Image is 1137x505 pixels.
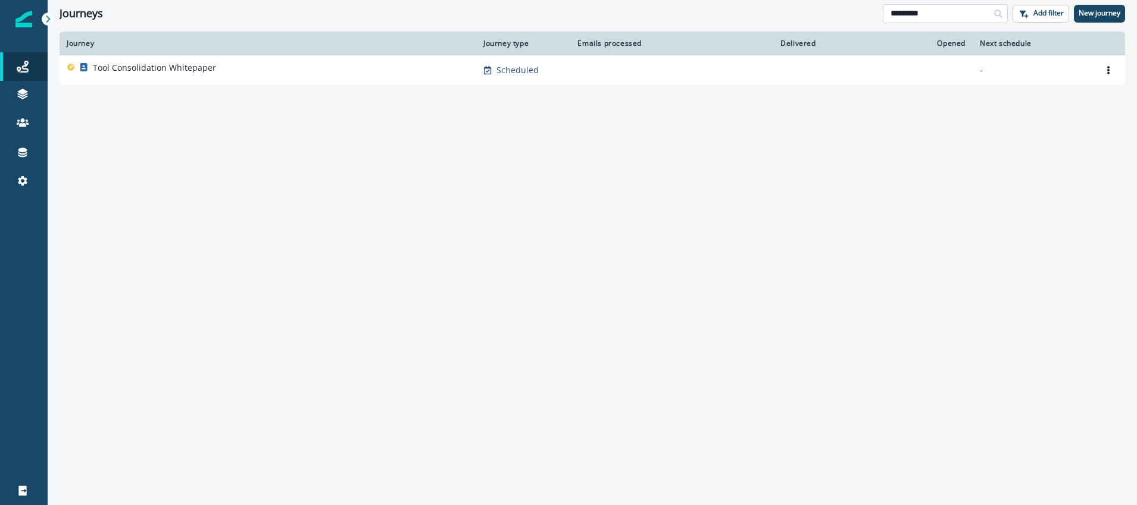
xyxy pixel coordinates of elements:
[830,39,966,48] div: Opened
[1013,5,1069,23] button: Add filter
[1099,61,1118,79] button: Options
[1033,9,1064,17] p: Add filter
[67,39,469,48] div: Journey
[656,39,816,48] div: Delivered
[1079,9,1120,17] p: New journey
[496,64,539,76] p: Scheduled
[60,55,1125,85] a: Tool Consolidation WhitepaperScheduled--Options
[980,64,1085,76] p: -
[1074,5,1125,23] button: New journey
[573,39,642,48] div: Emails processed
[93,62,216,74] p: Tool Consolidation Whitepaper
[483,39,558,48] div: Journey type
[15,11,32,27] img: Inflection
[60,7,103,20] h1: Journeys
[980,39,1085,48] div: Next schedule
